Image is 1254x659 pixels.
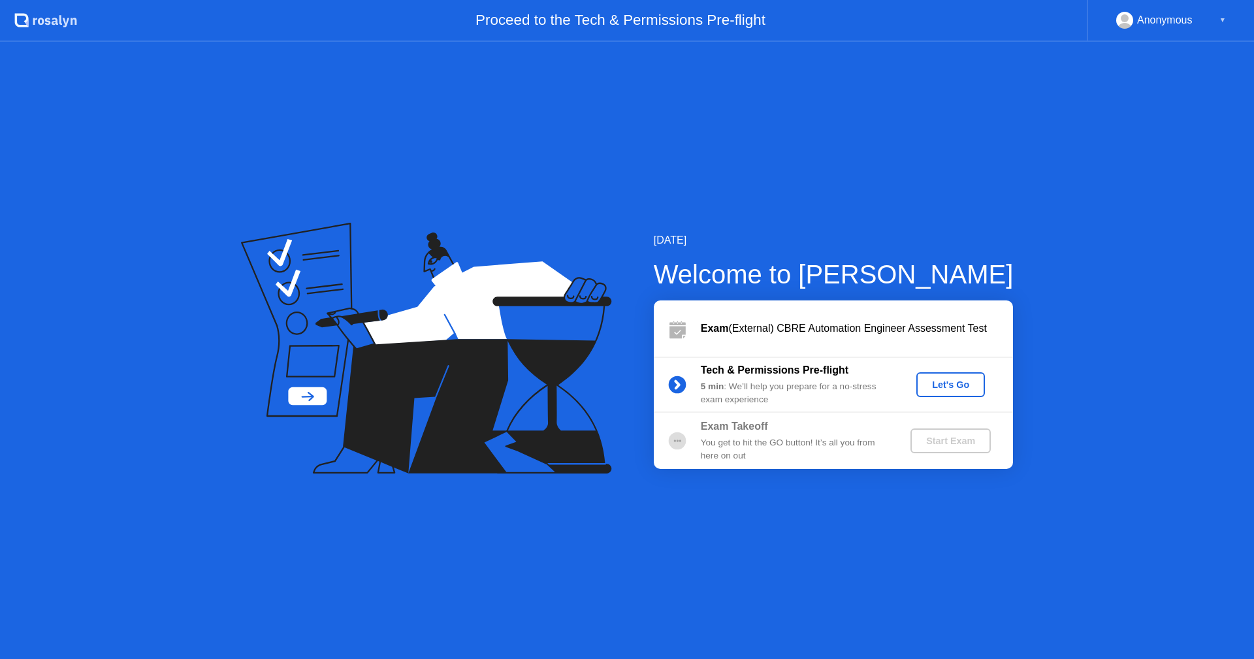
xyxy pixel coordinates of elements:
div: ▼ [1219,12,1226,29]
div: : We’ll help you prepare for a no-stress exam experience [701,380,889,407]
b: Tech & Permissions Pre-flight [701,364,848,376]
div: Anonymous [1137,12,1193,29]
b: Exam Takeoff [701,421,768,432]
div: Start Exam [916,436,986,446]
div: (External) CBRE Automation Engineer Assessment Test [701,321,1013,336]
b: Exam [701,323,729,334]
button: Let's Go [916,372,985,397]
button: Start Exam [910,428,991,453]
div: [DATE] [654,233,1014,248]
div: Let's Go [922,379,980,390]
div: You get to hit the GO button! It’s all you from here on out [701,436,889,463]
div: Welcome to [PERSON_NAME] [654,255,1014,294]
b: 5 min [701,381,724,391]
